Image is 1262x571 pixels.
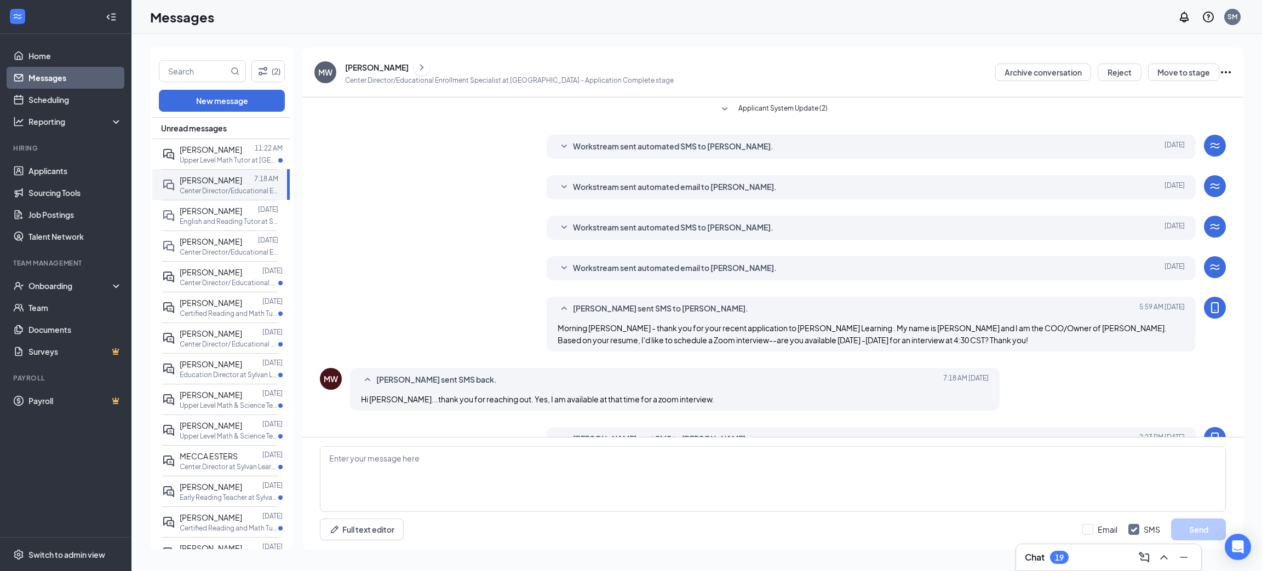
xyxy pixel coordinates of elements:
svg: Notifications [1178,10,1191,24]
span: [PERSON_NAME] [180,267,242,277]
svg: ComposeMessage [1138,551,1151,564]
a: Job Postings [28,204,122,226]
div: Switch to admin view [28,549,105,560]
button: Archive conversation [995,64,1091,81]
p: [DATE] [262,481,283,490]
svg: Ellipses [1219,66,1232,79]
span: [DATE] 2:23 PM [1139,432,1185,446]
p: Center Director/ Educational Administrator at [GEOGRAPHIC_DATA][PERSON_NAME] [180,339,278,349]
span: Unread messages [161,123,227,134]
svg: Collapse [106,11,117,22]
svg: ActiveDoubleChat [162,454,175,468]
p: Upper Level Math & Science Teacher at [GEOGRAPHIC_DATA] – [GEOGRAPHIC_DATA] [180,431,278,441]
a: SurveysCrown [28,341,122,362]
a: Sourcing Tools [28,182,122,204]
svg: MobileSms [1208,301,1221,314]
a: Applicants [28,160,122,182]
p: [DATE] [262,542,283,551]
p: Center Director/Educational Enrollment Specialist at [GEOGRAPHIC_DATA] [180,247,278,257]
svg: Analysis [13,116,24,127]
span: [PERSON_NAME] [180,145,242,154]
span: Workstream sent automated email to [PERSON_NAME]. [573,262,777,275]
span: [DATE] 7:18 AM [943,373,989,387]
div: MW [324,373,338,384]
span: [DATE] 5:59 AM [1139,302,1185,315]
p: [DATE] [258,235,278,245]
svg: SmallChevronDown [558,262,571,275]
svg: SmallChevronDown [558,140,571,153]
span: [PERSON_NAME] [180,482,242,492]
svg: WorkstreamLogo [1208,180,1221,193]
span: [PERSON_NAME] sent SMS back. [376,373,497,387]
svg: ActiveDoubleChat [162,393,175,406]
svg: ChevronUp [1157,551,1171,564]
button: New message [159,90,285,112]
p: [DATE] [262,389,283,398]
span: Workstream sent automated email to [PERSON_NAME]. [573,181,777,194]
svg: ActiveDoubleChat [162,362,175,376]
p: Upper Level Math & Science Teacher at [GEOGRAPHIC_DATA][PERSON_NAME] [180,401,278,410]
button: Full text editorPen [320,518,404,540]
p: [DATE] [262,419,283,429]
p: [DATE] [262,327,283,337]
p: Center Director/Educational Enrollment Specialist at [GEOGRAPHIC_DATA] [180,186,278,195]
div: [PERSON_NAME] [345,62,409,73]
svg: SmallChevronDown [718,103,731,116]
svg: SmallChevronDown [558,221,571,234]
p: Certified Reading and Math Tutor at Sylvan Learning of [GEOGRAPHIC_DATA] [180,523,278,533]
svg: Pen [329,524,340,535]
div: Payroll [13,373,120,383]
span: [DATE] [1165,221,1185,234]
h1: Messages [150,8,214,26]
span: [PERSON_NAME] sent SMS to [PERSON_NAME]. [573,432,748,446]
div: MW [318,67,332,78]
svg: SmallChevronDown [558,181,571,194]
svg: UserCheck [13,280,24,291]
a: Home [28,45,122,67]
span: [PERSON_NAME] [180,359,242,369]
p: Upper Level Math Tutor at [GEOGRAPHIC_DATA] [180,155,278,165]
svg: WorkstreamLogo [1208,261,1221,274]
svg: WorkstreamLogo [1208,220,1221,233]
div: Team Management [13,258,120,268]
button: Reject [1098,64,1141,81]
div: Hiring [13,143,120,153]
button: ChevronUp [1155,549,1173,566]
h3: Chat [1025,551,1045,563]
p: 11:22 AM [255,143,283,153]
button: Move to stage [1148,64,1219,81]
button: Filter (2) [251,60,285,82]
p: [DATE] [262,297,283,306]
p: Certified Reading and Math Tutor at [GEOGRAPHIC_DATA] [180,309,278,318]
span: [PERSON_NAME] [180,175,242,185]
button: ComposeMessage [1135,549,1153,566]
p: [DATE] [262,511,283,521]
svg: SmallChevronUp [558,432,571,446]
span: [PERSON_NAME] [180,512,242,522]
span: [PERSON_NAME] [180,206,242,216]
svg: ActiveDoubleChat [162,424,175,437]
span: Applicant System Update (2) [738,103,828,116]
span: Hi [PERSON_NAME]...thank you for reaching out. Yes, I am available at that time for a zoom interv... [361,394,714,404]
span: MECCA ESTERS [180,451,238,461]
p: Center Director/ Educational Administrator at [GEOGRAPHIC_DATA][PERSON_NAME] [180,278,278,287]
p: [DATE] [262,450,283,459]
div: Open Intercom Messenger [1225,534,1251,560]
div: 19 [1055,553,1064,562]
p: Early Reading Teacher at Sylvan Learning of [GEOGRAPHIC_DATA] [180,493,278,502]
span: [PERSON_NAME] [180,390,242,400]
p: English and Reading Tutor at Sylvan Learning of [GEOGRAPHIC_DATA] [180,217,278,226]
svg: QuestionInfo [1202,10,1215,24]
span: [PERSON_NAME] sent SMS to [PERSON_NAME]. [573,302,748,315]
span: Morning [PERSON_NAME] - thank you for your recent application to [PERSON_NAME] Learning . My name... [558,323,1167,345]
svg: ActiveDoubleChat [162,332,175,345]
svg: Filter [256,65,269,78]
svg: Minimize [1177,551,1190,564]
a: Documents [28,319,122,341]
span: Workstream sent automated SMS to [PERSON_NAME]. [573,221,773,234]
span: [DATE] [1165,140,1185,153]
span: [PERSON_NAME] [180,543,242,553]
button: ChevronRight [414,59,430,76]
svg: ActiveDoubleChat [162,270,175,284]
span: Workstream sent automated SMS to [PERSON_NAME]. [573,140,773,153]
